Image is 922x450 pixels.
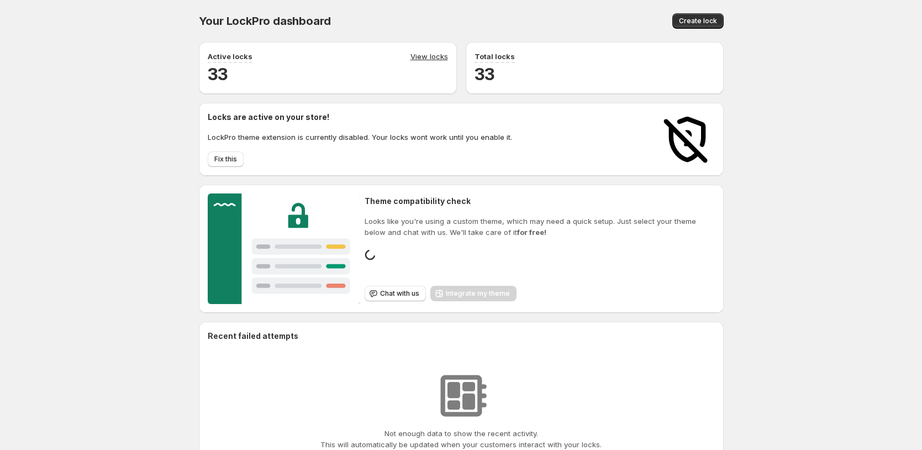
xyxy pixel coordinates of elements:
[672,13,724,29] button: Create lock
[208,63,448,85] h2: 33
[208,112,512,123] h2: Locks are active on your store!
[208,151,244,167] button: Fix this
[410,51,448,63] a: View locks
[208,51,252,62] p: Active locks
[380,289,419,298] span: Chat with us
[214,155,237,164] span: Fix this
[199,14,331,28] span: Your LockPro dashboard
[208,331,298,342] h2: Recent failed attempts
[475,63,715,85] h2: 33
[517,228,546,237] strong: for free!
[208,132,512,143] p: LockPro theme extension is currently disabled. Your locks wont work until you enable it.
[660,112,715,167] img: Locks disabled
[208,193,361,304] img: Customer support
[434,368,489,423] img: No resources found
[475,51,515,62] p: Total locks
[365,286,426,301] button: Chat with us
[365,196,714,207] h2: Theme compatibility check
[365,216,714,238] p: Looks like you're using a custom theme, which may need a quick setup. Just select your theme belo...
[679,17,717,25] span: Create lock
[320,428,602,450] p: Not enough data to show the recent activity. This will automatically be updated when your custome...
